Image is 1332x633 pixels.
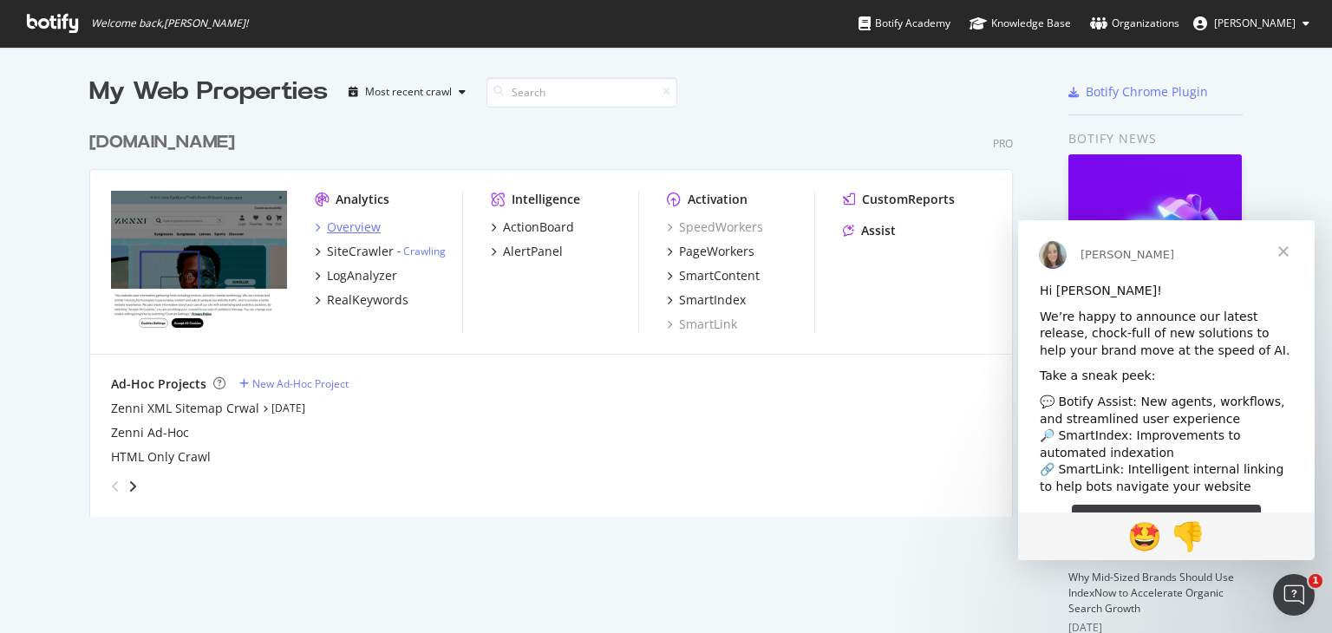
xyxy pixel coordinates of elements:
[859,15,950,32] div: Botify Academy
[315,243,446,260] a: SiteCrawler- Crawling
[679,267,760,284] div: SmartContent
[89,109,1027,517] div: grid
[115,473,231,543] button: Messages
[862,191,955,208] div: CustomReports
[491,243,563,260] a: AlertPanel
[315,267,397,284] a: LogAnalyzer
[1179,10,1323,37] button: [PERSON_NAME]
[1090,15,1179,32] div: Organizations
[104,473,127,500] div: angle-left
[186,28,220,62] img: Profile image for Jenny
[679,291,746,309] div: SmartIndex
[25,421,322,454] div: Understanding AI Bot Data in Botify
[35,182,312,212] p: How can we help?
[667,316,737,333] a: SmartLink
[35,33,116,61] img: logo
[1273,574,1315,616] iframe: Intercom live chat
[1018,220,1315,560] iframe: Intercom live chat message
[365,87,452,97] div: Most recent crawl
[512,191,580,208] div: Intelligence
[36,324,140,343] span: Search for help
[1068,83,1208,101] a: Botify Chrome Plugin
[667,243,754,260] a: PageWorkers
[111,191,287,331] img: www.zennioptical.com
[127,478,139,495] div: angle-right
[861,222,896,239] div: Assist
[327,243,394,260] div: SiteCrawler
[1214,16,1296,30] span: kesia raju
[327,267,397,284] div: LogAnalyzer
[491,219,574,236] a: ActionBoard
[36,248,291,266] div: Ask a question
[239,376,349,391] a: New Ad-Hoc Project
[1068,129,1243,148] div: Botify news
[38,517,77,529] span: Home
[25,454,322,486] div: Botify Subscription Plans
[397,244,446,258] div: -
[35,123,312,182] p: Hello [PERSON_NAME].
[232,473,347,543] button: Help
[336,191,389,208] div: Analytics
[36,396,291,414] div: Status Codes and Network Errors
[275,517,303,529] span: Help
[315,219,381,236] a: Overview
[298,28,330,59] div: Close
[342,78,473,106] button: Most recent crawl
[252,376,349,391] div: New Ad-Hoc Project
[688,191,748,208] div: Activation
[25,357,322,389] div: Integrating Web Traffic Data
[970,15,1071,32] div: Knowledge Base
[503,243,563,260] div: AlertPanel
[111,448,211,466] a: HTML Only Crawl
[111,375,206,393] div: Ad-Hoc Projects
[36,364,291,382] div: Integrating Web Traffic Data
[486,77,677,108] input: Search
[1309,574,1322,588] span: 1
[144,517,204,529] span: Messages
[993,136,1013,151] div: Pro
[667,267,760,284] a: SmartContent
[1086,83,1208,101] div: Botify Chrome Plugin
[667,219,763,236] a: SpeedWorkers
[327,291,408,309] div: RealKeywords
[219,28,253,62] img: Profile image for Renaud
[1068,154,1242,292] img: What Happens When ChatGPT Is Your Holiday Shopper?
[679,243,754,260] div: PageWorkers
[1068,570,1234,616] a: Why Mid-Sized Brands Should Use IndexNow to Accelerate Organic Search Growth
[327,219,381,236] div: Overview
[111,424,189,441] a: Zenni Ad-Hoc
[25,389,322,421] div: Status Codes and Network Errors
[251,28,286,62] div: Profile image for Emma
[91,16,248,30] span: Welcome back, [PERSON_NAME] !
[315,291,408,309] a: RealKeywords
[111,400,259,417] a: Zenni XML Sitemap Crwal
[89,130,235,155] div: [DOMAIN_NAME]
[403,244,446,258] a: Crawling
[25,316,322,350] button: Search for help
[89,130,242,155] a: [DOMAIN_NAME]
[89,75,328,109] div: My Web Properties
[17,233,330,299] div: Ask a questionAI Agent and team can help
[36,266,291,284] div: AI Agent and team can help
[667,291,746,309] a: SmartIndex
[36,460,291,479] div: Botify Subscription Plans
[36,428,291,447] div: Understanding AI Bot Data in Botify
[503,219,574,236] div: ActionBoard
[843,191,955,208] a: CustomReports
[271,401,305,415] a: [DATE]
